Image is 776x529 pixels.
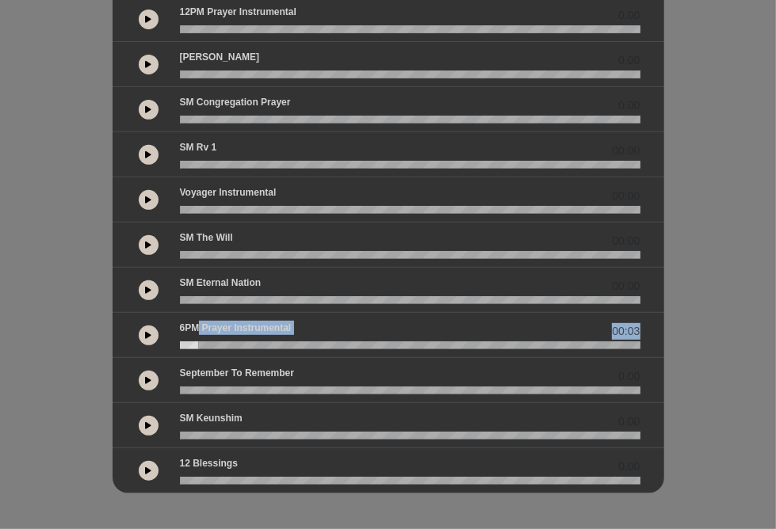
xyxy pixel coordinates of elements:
[180,366,295,380] p: September to Remember
[180,411,243,425] p: SM Keunshim
[180,5,296,19] p: 12PM Prayer Instrumental
[618,52,640,69] span: 0.00
[618,413,640,430] span: 0.00
[180,50,260,64] p: [PERSON_NAME]
[180,321,292,335] p: 6PM Prayer Instrumental
[612,323,640,340] span: 00:03
[180,456,238,470] p: 12 Blessings
[180,140,217,154] p: SM Rv 1
[180,185,277,200] p: Voyager Instrumental
[612,143,640,159] span: 00:00
[612,188,640,204] span: 00:00
[618,97,640,114] span: 0.00
[180,230,233,245] p: SM The Will
[180,95,291,109] p: SM Congregation Prayer
[618,368,640,385] span: 0.00
[618,459,640,475] span: 0.00
[612,278,640,295] span: 00:00
[618,7,640,24] span: 0.00
[612,233,640,249] span: 00:00
[180,276,262,290] p: SM Eternal Nation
